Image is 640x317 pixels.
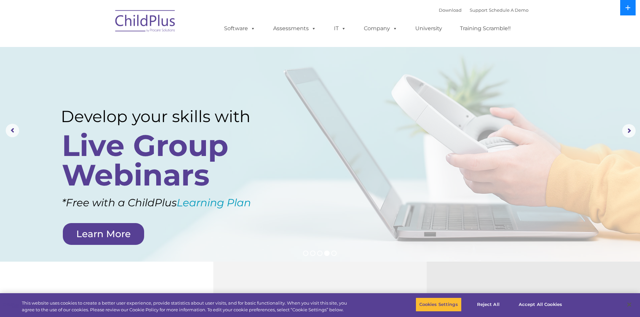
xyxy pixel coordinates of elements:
[453,22,517,35] a: Training Scramble!!
[439,7,462,13] a: Download
[93,72,122,77] span: Phone number
[439,7,528,13] font: |
[622,297,637,312] button: Close
[112,5,179,39] img: ChildPlus by Procare Solutions
[467,298,509,312] button: Reject All
[266,22,323,35] a: Assessments
[416,298,462,312] button: Cookies Settings
[515,298,566,312] button: Accept All Cookies
[489,7,528,13] a: Schedule A Demo
[327,22,353,35] a: IT
[22,300,352,313] div: This website uses cookies to create a better user experience, provide statistics about user visit...
[357,22,404,35] a: Company
[62,131,270,190] rs-layer: Live Group Webinars
[62,193,288,212] rs-layer: *Free with a ChildPlus
[63,223,144,245] a: Learn More
[409,22,449,35] a: University
[177,196,251,209] a: Learning Plan
[61,107,272,126] rs-layer: Develop your skills with
[93,44,114,49] span: Last name
[470,7,487,13] a: Support
[217,22,262,35] a: Software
